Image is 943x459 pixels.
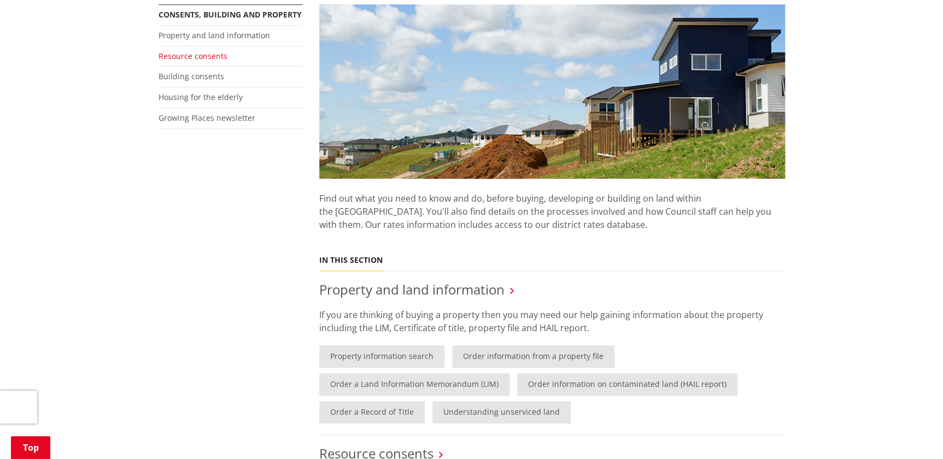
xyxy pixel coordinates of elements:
a: Property and land information [319,280,505,298]
a: Resource consents [159,51,227,61]
a: Property and land information [159,30,270,40]
a: Property information search [319,345,444,368]
a: Growing Places newsletter [159,113,255,123]
h5: In this section [319,256,383,265]
iframe: Messenger Launcher [893,413,932,452]
a: Top [11,436,50,459]
a: Housing for the elderly [159,92,243,102]
a: Building consents [159,71,224,81]
a: Order information from a property file [452,345,614,368]
a: Order a Land Information Memorandum (LIM) [319,373,509,396]
p: If you are thinking of buying a property then you may need our help gaining information about the... [319,308,785,334]
a: Order information on contaminated land (HAIL report) [517,373,737,396]
a: Order a Record of Title [319,401,425,423]
a: Understanding unserviced land [432,401,571,423]
img: Land-and-property-landscape [319,4,785,179]
p: Find out what you need to know and do, before buying, developing or building on land within the [... [319,179,785,244]
a: Consents, building and property [159,9,302,20]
